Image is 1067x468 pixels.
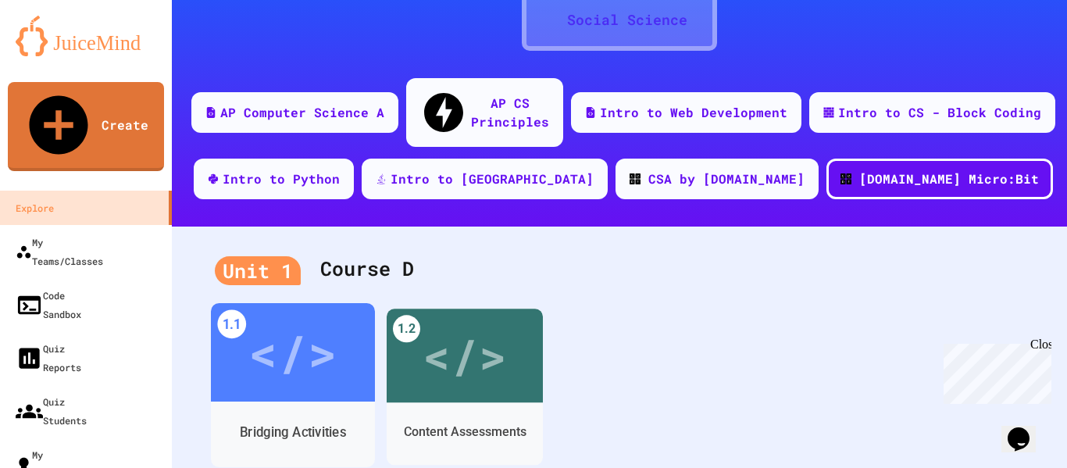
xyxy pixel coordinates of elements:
div: Chat with us now!Close [6,6,108,99]
div: AP Computer Science A [220,103,384,122]
div: Bridging Activities [240,423,347,442]
div: Course D [215,238,1024,301]
div: Unit 1 [215,256,301,286]
iframe: chat widget [937,338,1051,404]
div: [DOMAIN_NAME] Micro:Bit [859,170,1039,188]
a: Create [8,82,164,171]
div: Intro to Web Development [600,103,787,122]
div: 1.1 [217,310,246,339]
div: Content Assessments [404,423,526,441]
div: Intro to Python [223,170,340,188]
div: Quiz Reports [16,339,81,377]
div: </> [423,320,507,391]
div: AP CS Principles [471,94,549,131]
div: </> [248,316,337,390]
div: My Teams/Classes [16,233,103,270]
div: Social Science [567,9,687,30]
div: Code Sandbox [16,286,81,323]
div: CSA by [DOMAIN_NAME] [648,170,805,188]
iframe: chat widget [1001,405,1051,452]
div: Explore [16,198,54,217]
img: CODE_logo_RGB.png [630,173,641,184]
img: CODE_logo_RGB.png [840,173,851,184]
div: 1.2 [393,315,420,342]
div: Quiz Students [16,392,87,430]
div: Intro to CS - Block Coding [838,103,1041,122]
img: logo-orange.svg [16,16,156,56]
div: Intro to [GEOGRAPHIC_DATA] [391,170,594,188]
